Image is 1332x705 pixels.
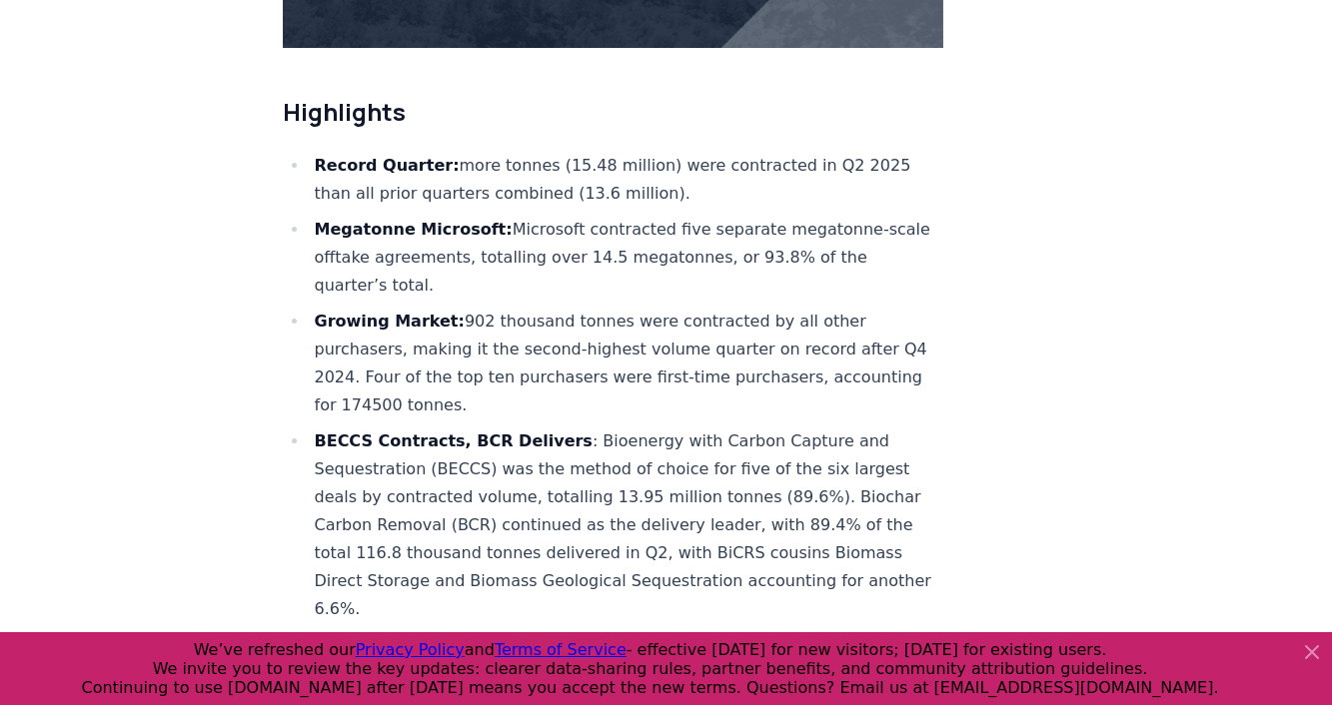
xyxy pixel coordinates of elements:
[315,156,460,175] strong: Record Quarter:
[315,312,465,331] strong: Growing Market:
[309,152,944,208] li: more tonnes (15.48 million) were contracted in Q2 2025 than all prior quarters combined (13.6 mil...
[309,216,944,300] li: Microsoft contracted five separate megatonne-scale offtake agreements, totalling over 14.5 megato...
[309,308,944,419] li: 902 thousand tonnes were contracted by all other purchasers, making it the second-highest volume ...
[315,220,513,239] strong: Megatonne Microsoft:
[315,431,593,450] strong: BECCS Contracts, BCR Delivers
[283,96,944,128] h2: Highlights
[309,427,944,623] li: : Bioenergy with Carbon Capture and Sequestration (BECCS) was the method of choice for five of th...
